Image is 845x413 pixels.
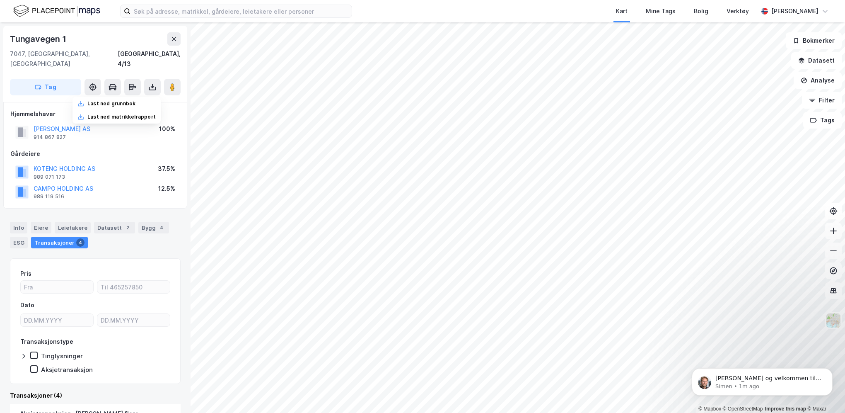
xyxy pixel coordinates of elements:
[21,314,93,326] input: DD.MM.YYYY
[20,300,34,310] div: Dato
[786,32,842,49] button: Bokmerker
[826,313,841,328] img: Z
[10,49,118,69] div: 7047, [GEOGRAPHIC_DATA], [GEOGRAPHIC_DATA]
[55,222,91,233] div: Leietakere
[803,112,842,129] button: Tags
[10,32,68,46] div: Tungavegen 1
[694,6,708,16] div: Bolig
[20,269,31,279] div: Pris
[158,164,175,174] div: 37.5%
[130,5,352,17] input: Søk på adresse, matrikkel, gårdeiere, leietakere eller personer
[34,174,65,180] div: 989 071 173
[10,109,180,119] div: Hjemmelshaver
[157,224,166,232] div: 4
[727,6,749,16] div: Verktøy
[10,149,180,159] div: Gårdeiere
[138,222,169,233] div: Bygg
[10,222,27,233] div: Info
[10,391,181,401] div: Transaksjoner (4)
[34,193,64,200] div: 989 119 516
[118,49,181,69] div: [GEOGRAPHIC_DATA], 4/13
[20,337,73,347] div: Transaksjonstype
[771,6,818,16] div: [PERSON_NAME]
[123,224,132,232] div: 2
[87,100,135,107] div: Last ned grunnbok
[21,281,93,293] input: Fra
[679,351,845,409] iframe: Intercom notifications message
[616,6,628,16] div: Kart
[87,114,156,120] div: Last ned matrikkelrapport
[94,222,135,233] div: Datasett
[31,222,51,233] div: Eiere
[76,238,84,247] div: 4
[97,281,170,293] input: Til 465257850
[802,92,842,109] button: Filter
[13,4,100,18] img: logo.f888ab2527a4732fd821a326f86c7f29.svg
[723,406,763,412] a: OpenStreetMap
[36,32,143,39] p: Message from Simen, sent 1m ago
[31,237,88,248] div: Transaksjoner
[34,134,66,141] div: 914 867 827
[791,52,842,69] button: Datasett
[765,406,806,412] a: Improve this map
[41,366,93,374] div: Aksjetransaksjon
[158,184,175,194] div: 12.5%
[646,6,676,16] div: Mine Tags
[41,352,83,360] div: Tinglysninger
[794,72,842,89] button: Analyse
[10,79,81,95] button: Tag
[698,406,721,412] a: Mapbox
[97,314,170,326] input: DD.MM.YYYY
[36,24,142,64] span: [PERSON_NAME] og velkommen til Newsec Maps, [PERSON_NAME] det er du lurer på så er det bare å ta ...
[159,124,175,134] div: 100%
[10,237,28,248] div: ESG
